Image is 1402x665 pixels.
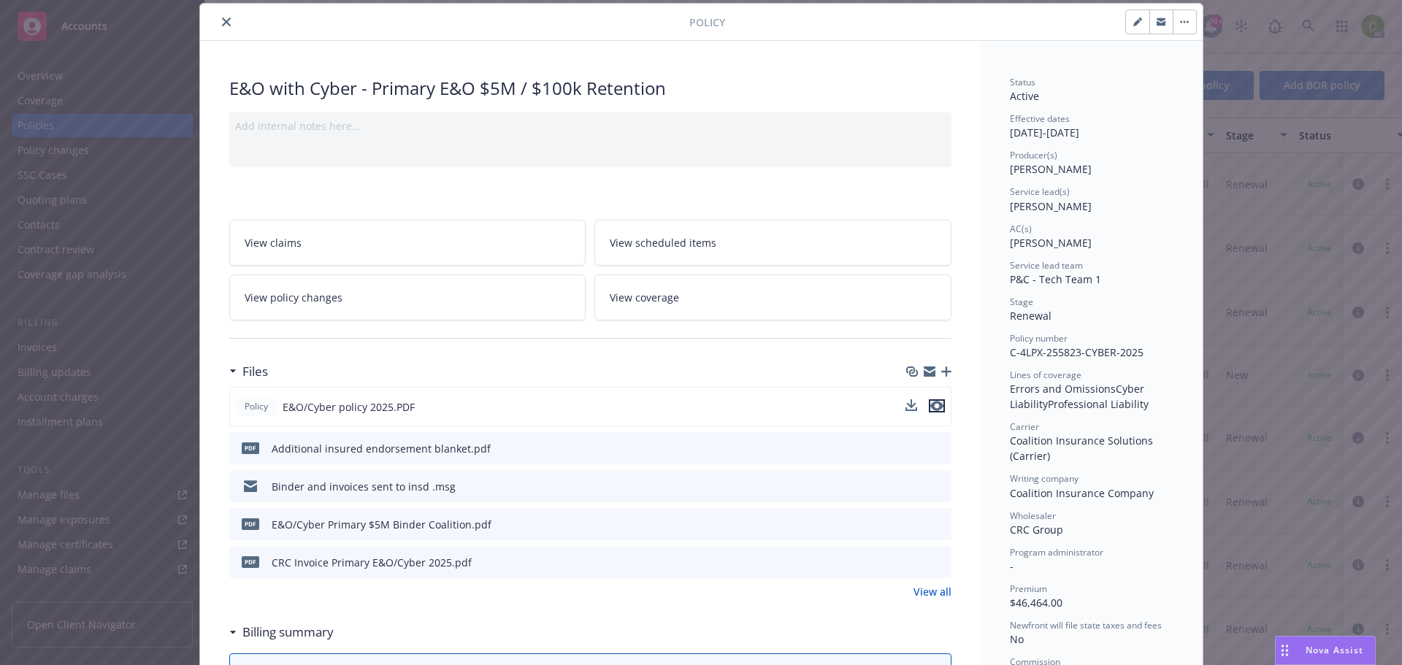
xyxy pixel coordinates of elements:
[1010,619,1162,631] span: Newfront will file state taxes and fees
[1276,637,1294,664] div: Drag to move
[1010,296,1033,308] span: Stage
[272,517,491,532] div: E&O/Cyber Primary $5M Binder Coalition.pdf
[1010,89,1039,103] span: Active
[905,399,917,411] button: download file
[235,118,946,134] div: Add internal notes here...
[242,400,271,413] span: Policy
[610,235,716,250] span: View scheduled items
[1010,472,1079,485] span: Writing company
[242,623,334,642] h3: Billing summary
[272,479,456,494] div: Binder and invoices sent to insd .msg
[1010,345,1144,359] span: C-4LPX-255823-CYBER-2025
[909,517,921,532] button: download file
[1010,112,1070,125] span: Effective dates
[1010,583,1047,595] span: Premium
[689,15,725,30] span: Policy
[1010,486,1154,500] span: Coalition Insurance Company
[242,518,259,529] span: pdf
[913,584,951,599] a: View all
[272,555,472,570] div: CRC Invoice Primary E&O/Cyber 2025.pdf
[929,399,945,412] button: preview file
[1010,162,1092,176] span: [PERSON_NAME]
[1010,223,1032,235] span: AC(s)
[1010,382,1116,396] span: Errors and Omissions
[1010,185,1070,198] span: Service lead(s)
[1048,397,1149,411] span: Professional Liability
[932,517,946,532] button: preview file
[1010,420,1039,433] span: Carrier
[1010,259,1083,272] span: Service lead team
[1010,632,1024,646] span: No
[245,290,342,305] span: View policy changes
[909,441,921,456] button: download file
[1010,523,1063,537] span: CRC Group
[242,442,259,453] span: pdf
[1010,76,1035,88] span: Status
[229,220,586,266] a: View claims
[1010,112,1173,140] div: [DATE] - [DATE]
[229,623,334,642] div: Billing summary
[909,479,921,494] button: download file
[932,441,946,456] button: preview file
[929,399,945,415] button: preview file
[1010,596,1062,610] span: $46,464.00
[245,235,302,250] span: View claims
[1010,559,1014,573] span: -
[1010,369,1081,381] span: Lines of coverage
[909,555,921,570] button: download file
[218,13,235,31] button: close
[229,76,951,101] div: E&O with Cyber - Primary E&O $5M / $100k Retention
[229,362,268,381] div: Files
[1010,149,1057,161] span: Producer(s)
[242,556,259,567] span: pdf
[1275,636,1376,665] button: Nova Assist
[1010,510,1056,522] span: Wholesaler
[594,274,951,320] a: View coverage
[1010,332,1068,345] span: Policy number
[1010,236,1092,250] span: [PERSON_NAME]
[610,290,679,305] span: View coverage
[1010,309,1051,323] span: Renewal
[242,362,268,381] h3: Files
[1306,644,1363,656] span: Nova Assist
[932,479,946,494] button: preview file
[1010,382,1147,411] span: Cyber Liability
[1010,272,1101,286] span: P&C - Tech Team 1
[932,555,946,570] button: preview file
[905,399,917,415] button: download file
[1010,434,1156,463] span: Coalition Insurance Solutions (Carrier)
[1010,199,1092,213] span: [PERSON_NAME]
[283,399,415,415] span: E&O/Cyber policy 2025.PDF
[229,274,586,320] a: View policy changes
[594,220,951,266] a: View scheduled items
[1010,546,1103,558] span: Program administrator
[272,441,491,456] div: Additional insured endorsement blanket.pdf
